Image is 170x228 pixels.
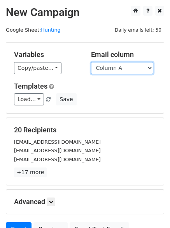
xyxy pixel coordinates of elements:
a: Hunting [41,27,60,33]
button: Save [56,93,76,105]
span: Daily emails left: 50 [112,26,164,34]
h5: Variables [14,50,79,59]
small: [EMAIL_ADDRESS][DOMAIN_NAME] [14,148,101,153]
a: Copy/paste... [14,62,61,74]
a: Load... [14,93,44,105]
a: Daily emails left: 50 [112,27,164,33]
small: [EMAIL_ADDRESS][DOMAIN_NAME] [14,157,101,162]
h2: New Campaign [6,6,164,19]
a: Templates [14,82,47,90]
small: Google Sheet: [6,27,61,33]
h5: Email column [91,50,156,59]
a: +17 more [14,167,47,177]
h5: 20 Recipients [14,126,156,134]
small: [EMAIL_ADDRESS][DOMAIN_NAME] [14,139,101,145]
h5: Advanced [14,198,156,206]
